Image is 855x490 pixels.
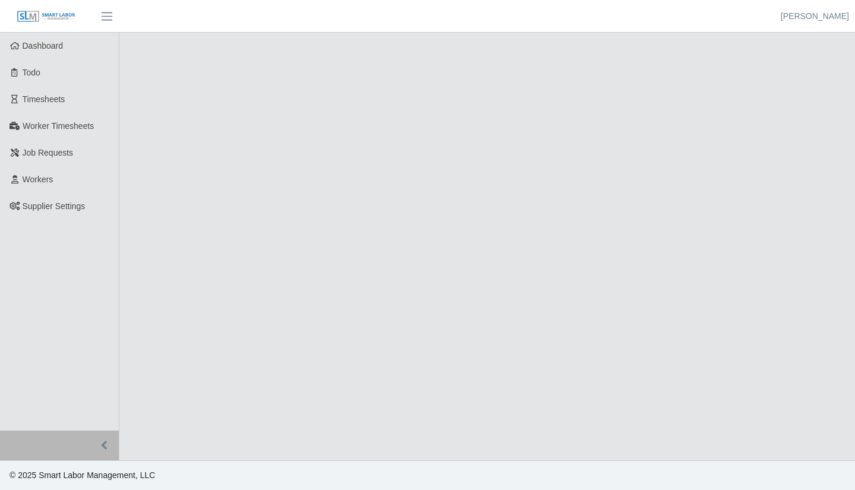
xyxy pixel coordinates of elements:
a: [PERSON_NAME] [781,10,849,23]
span: Timesheets [23,94,65,104]
span: Job Requests [23,148,74,157]
span: Workers [23,175,53,184]
span: Todo [23,68,40,77]
span: © 2025 Smart Labor Management, LLC [9,470,155,480]
span: Supplier Settings [23,201,85,211]
img: SLM Logo [17,10,76,23]
span: Worker Timesheets [23,121,94,131]
span: Dashboard [23,41,64,50]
